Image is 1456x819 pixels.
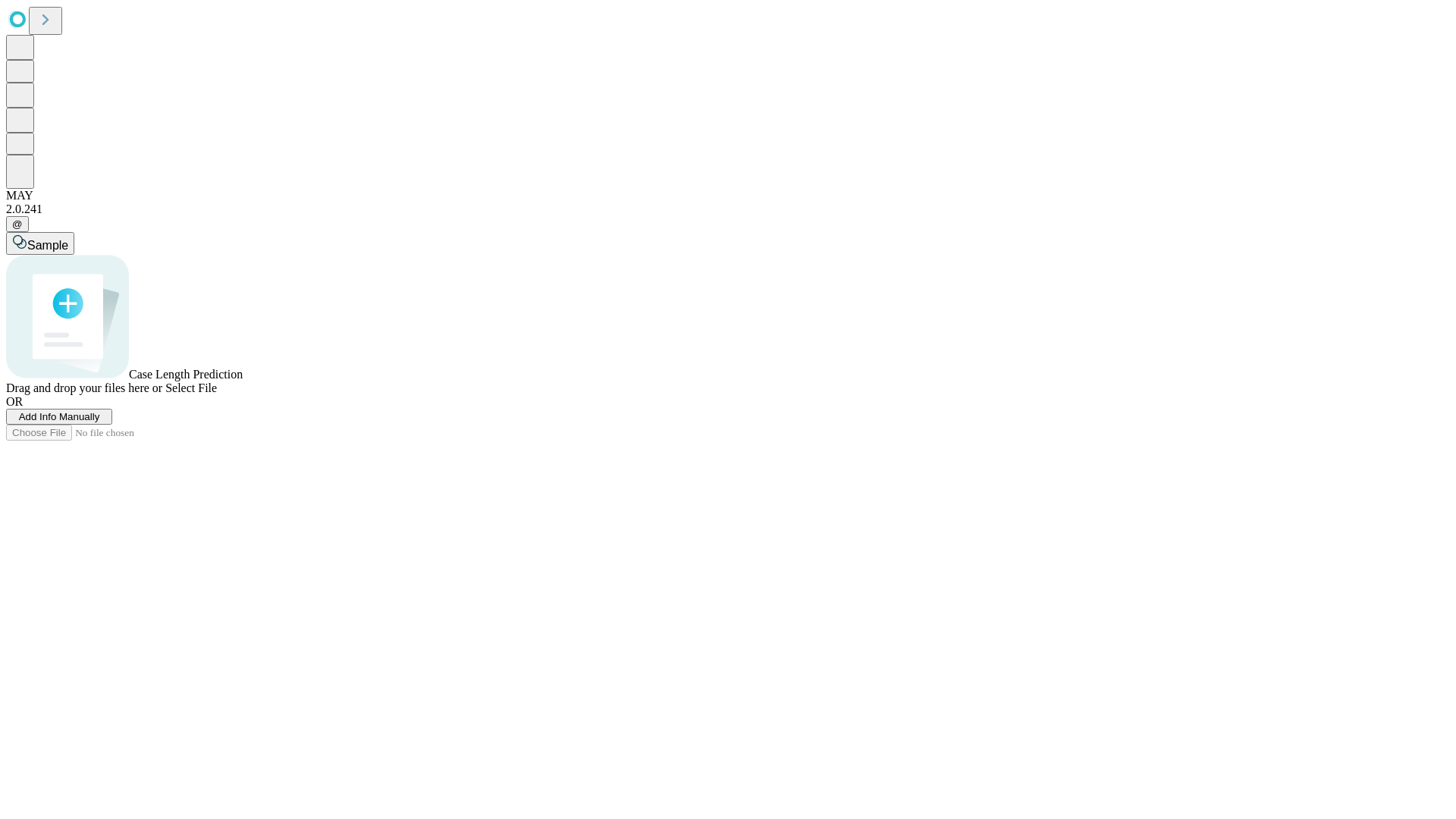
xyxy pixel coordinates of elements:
span: Drag and drop your files here or [6,381,162,394]
span: OR [6,395,23,408]
button: Add Info Manually [6,409,112,425]
div: 2.0.241 [6,202,1450,216]
div: MAY [6,189,1450,202]
span: Add Info Manually [19,411,100,422]
span: @ [12,218,23,230]
button: Sample [6,232,74,255]
button: @ [6,216,29,232]
span: Case Length Prediction [129,368,243,381]
span: Sample [27,239,68,252]
span: Select File [165,381,217,394]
